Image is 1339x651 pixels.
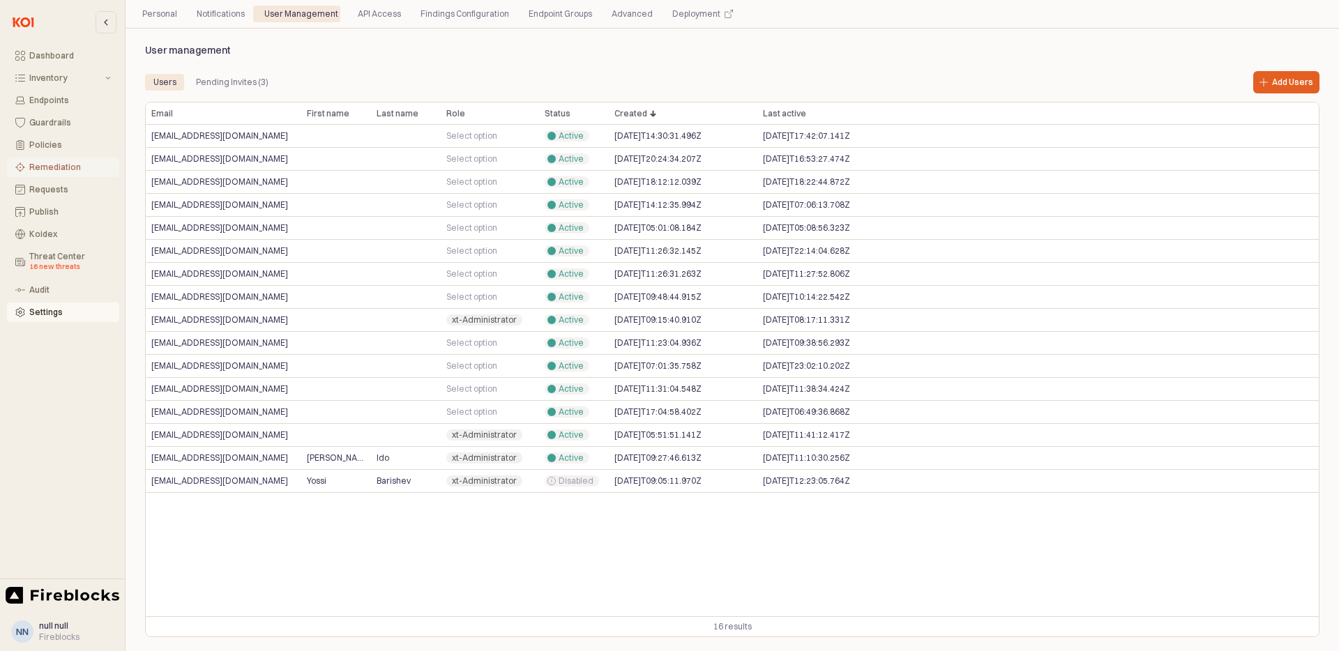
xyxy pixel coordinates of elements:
[16,625,29,638] div: nn
[559,383,584,395] span: Active
[559,199,584,210] span: Active
[264,6,338,22] div: User Management
[307,452,365,464] span: [PERSON_NAME]
[39,631,80,643] div: Fireblocks
[29,118,111,128] div: Guardrails
[763,245,850,256] span: [DATE]T22:14:04.628Z
[559,176,584,187] span: Active
[672,6,720,22] div: Deployment
[446,245,497,256] span: Select option
[377,475,411,487] span: Barishev
[377,452,389,464] span: Ido
[197,6,245,22] div: Notifications
[614,429,702,441] span: [DATE]T05:51:51.141Z
[29,261,111,273] div: 16 new threats
[146,616,1319,636] div: Table toolbar
[151,268,288,279] span: [EMAIL_ADDRESS][DOMAIN_NAME]
[614,360,702,372] span: [DATE]T07:01:35.758Z
[145,74,185,91] div: Users
[151,130,288,141] span: [EMAIL_ADDRESS][DOMAIN_NAME]
[559,222,584,233] span: Active
[151,314,288,325] span: [EMAIL_ADDRESS][DOMAIN_NAME]
[377,108,418,119] span: Last name
[763,452,850,464] span: [DATE]T11:10:30.256Z
[612,6,653,22] div: Advanced
[452,429,517,441] span: xt-Administrator
[307,108,349,119] span: First name
[151,337,288,349] span: [EMAIL_ADDRESS][DOMAIN_NAME]
[763,337,850,349] span: [DATE]T09:38:56.293Z
[29,51,111,61] div: Dashboard
[7,158,119,177] button: Remediation
[763,360,850,372] span: [DATE]T23:02:10.202Z
[446,176,497,187] span: Select option
[446,360,497,372] span: Select option
[151,222,288,233] span: [EMAIL_ADDRESS][DOMAIN_NAME]
[7,202,119,222] button: Publish
[763,314,850,325] span: [DATE]T08:17:11.331Z
[151,452,288,464] span: [EMAIL_ADDRESS][DOMAIN_NAME]
[151,406,288,418] span: [EMAIL_ADDRESS][DOMAIN_NAME]
[412,6,517,22] div: Findings Configuration
[7,302,119,322] button: Settings
[446,222,497,233] span: Select option
[713,620,752,634] div: 16 results
[763,291,850,302] span: [DATE]T10:14:22.542Z
[307,475,326,487] span: Yossi
[1272,77,1313,88] p: Add Users
[763,383,850,395] span: [DATE]T11:38:34.424Z
[11,620,33,643] button: nn
[256,6,347,22] div: User Management
[614,245,702,256] span: [DATE]T11:26:32.145Z
[763,199,850,210] span: [DATE]T07:06:13.708Z
[7,180,119,199] button: Requests
[446,337,497,349] span: Select option
[614,130,702,141] span: [DATE]T14:30:31.496Z
[614,475,702,487] span: [DATE]T09:05:11.970Z
[29,185,111,194] div: Requests
[559,153,584,164] span: Active
[559,291,584,302] span: Active
[529,6,592,22] div: Endpoint Groups
[29,229,111,239] div: Koidex
[763,176,850,187] span: [DATE]T18:22:44.872Z
[134,6,186,22] div: Personal
[145,43,254,58] p: User management
[763,475,850,487] span: [DATE]T12:23:05.764Z
[7,68,119,88] button: Inventory
[559,245,584,256] span: Active
[446,383,497,395] span: Select option
[614,291,702,302] span: [DATE]T09:48:44.915Z
[559,429,584,441] span: Active
[763,222,850,233] span: [DATE]T05:08:56.323Z
[39,620,68,631] span: null null
[151,360,288,372] span: [EMAIL_ADDRESS][DOMAIN_NAME]
[614,337,702,349] span: [DATE]T11:23:04.936Z
[7,280,119,300] button: Audit
[29,307,111,317] div: Settings
[29,285,111,295] div: Audit
[151,245,288,256] span: [EMAIL_ADDRESS][DOMAIN_NAME]
[520,6,600,22] div: Endpoint Groups
[151,291,288,302] span: [EMAIL_ADDRESS][DOMAIN_NAME]
[452,475,517,487] span: xt-Administrator
[614,176,702,187] span: [DATE]T18:12:12.039Z
[559,337,584,349] span: Active
[763,130,850,141] span: [DATE]T17:42:07.141Z
[763,153,850,164] span: [DATE]T16:53:27.474Z
[559,130,584,141] span: Active
[614,153,702,164] span: [DATE]T20:24:34.207Z
[151,199,288,210] span: [EMAIL_ADDRESS][DOMAIN_NAME]
[29,73,103,83] div: Inventory
[614,108,647,119] span: Created
[7,91,119,110] button: Endpoints
[29,95,111,105] div: Endpoints
[559,452,584,464] span: Active
[614,199,702,210] span: [DATE]T14:12:35.994Z
[1253,71,1319,93] button: Add Users
[446,108,465,119] span: Role
[29,207,111,217] div: Publish
[421,6,509,22] div: Findings Configuration
[7,247,119,277] button: Threat Center
[763,268,850,279] span: [DATE]T11:27:52.806Z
